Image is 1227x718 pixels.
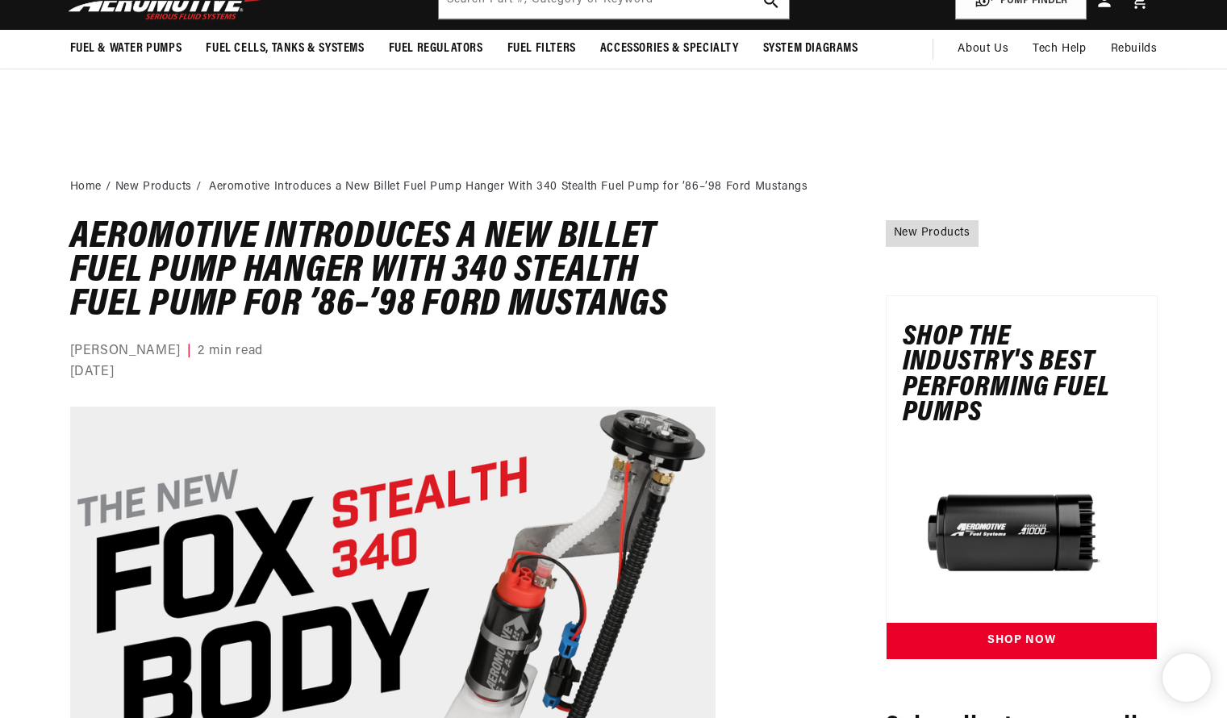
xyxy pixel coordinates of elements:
[377,30,495,68] summary: Fuel Regulators
[1111,40,1158,58] span: Rebuilds
[958,43,1008,55] span: About Us
[70,40,182,57] span: Fuel & Water Pumps
[887,623,1157,659] a: Shop Now
[945,30,1020,69] a: About Us
[588,30,751,68] summary: Accessories & Specialty
[194,30,376,68] summary: Fuel Cells, Tanks & Systems
[70,341,181,362] span: [PERSON_NAME]
[115,178,192,196] a: New Products
[600,40,739,57] span: Accessories & Specialty
[206,40,364,57] span: Fuel Cells, Tanks & Systems
[1020,30,1098,69] summary: Tech Help
[389,40,483,57] span: Fuel Regulators
[70,362,115,383] time: [DATE]
[886,220,979,246] a: New Products
[70,220,716,322] h1: Aeromotive Introduces a New Billet Fuel Pump Hanger With 340 Stealth Fuel Pump for ’86–’98 Ford M...
[198,341,262,362] span: 2 min read
[70,178,102,196] a: Home
[1033,40,1086,58] span: Tech Help
[495,30,588,68] summary: Fuel Filters
[507,40,576,57] span: Fuel Filters
[58,30,194,68] summary: Fuel & Water Pumps
[70,178,1158,196] nav: breadcrumbs
[209,178,808,196] li: Aeromotive Introduces a New Billet Fuel Pump Hanger With 340 Stealth Fuel Pump for ’86–’98 Ford M...
[751,30,870,68] summary: System Diagrams
[763,40,858,57] span: System Diagrams
[1099,30,1170,69] summary: Rebuilds
[903,325,1141,427] h3: Shop the Industry's Best Performing Fuel Pumps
